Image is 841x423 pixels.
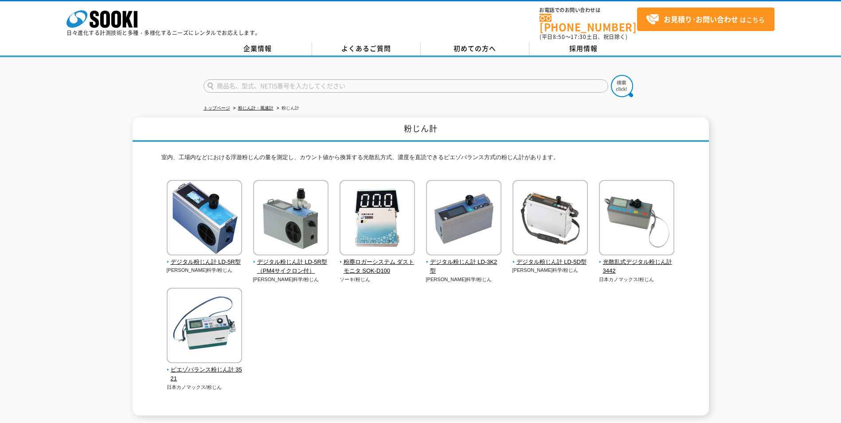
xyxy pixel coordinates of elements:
span: 光散乱式デジタル粉じん計 3442 [599,258,675,276]
a: 光散乱式デジタル粉じん計 3442 [599,249,675,276]
span: 8:50 [553,33,565,41]
p: [PERSON_NAME]科学/粉じん [167,266,243,274]
p: 室内、工場内などにおける浮遊粉じんの量を測定し、カウント値から換算する光散乱方式、濃度を直読できるピエゾバランス方式の粉じん計があります。 [161,153,680,167]
p: 日々進化する計測技術と多種・多様化するニーズにレンタルでお応えします。 [66,30,261,35]
span: はこちら [646,13,765,26]
span: 初めての方へ [454,43,496,53]
a: ピエゾバランス粉じん計 3521 [167,357,243,384]
li: 粉じん計 [275,104,299,113]
a: 企業情報 [203,42,312,55]
a: デジタル粉じん計 LD-3K2型 [426,249,502,276]
p: 日本カノマックス/粉じん [167,384,243,391]
img: デジタル粉じん計 LD-5R型（PM4サイクロン付） [253,180,329,258]
img: デジタル粉じん計 LD-3K2型 [426,180,501,258]
a: 粉塵ロガーシステム ダストモニタ SOK-D100 [340,249,415,276]
p: [PERSON_NAME]科学/粉じん [253,276,329,283]
a: [PHONE_NUMBER] [540,14,637,32]
span: (平日 ～ 土日、祝日除く) [540,33,627,41]
input: 商品名、型式、NETIS番号を入力してください [203,79,608,93]
a: トップページ [203,106,230,110]
a: デジタル粉じん計 LD-5R型 [167,249,243,267]
a: お見積り･お問い合わせはこちら [637,8,775,31]
span: デジタル粉じん計 LD-3K2型 [426,258,502,276]
a: デジタル粉じん計 LD-5R型（PM4サイクロン付） [253,249,329,276]
img: ピエゾバランス粉じん計 3521 [167,288,242,365]
h1: 粉じん計 [133,117,709,142]
p: [PERSON_NAME]科学/粉じん [426,276,502,283]
a: 初めての方へ [421,42,529,55]
span: デジタル粉じん計 LD-5R型（PM4サイクロン付） [253,258,329,276]
span: ピエゾバランス粉じん計 3521 [167,365,243,384]
strong: お見積り･お問い合わせ [664,14,738,24]
span: お電話でのお問い合わせは [540,8,637,13]
p: ソーキ/粉じん [340,276,415,283]
a: デジタル粉じん計 LD-5D型 [512,249,588,267]
p: 日本カノマックス/粉じん [599,276,675,283]
span: デジタル粉じん計 LD-5R型 [167,258,243,267]
img: btn_search.png [611,75,633,97]
img: デジタル粉じん計 LD-5D型 [512,180,588,258]
span: デジタル粉じん計 LD-5D型 [512,258,588,267]
p: [PERSON_NAME]科学/粉じん [512,266,588,274]
a: 粉じん計・風速計 [238,106,274,110]
img: 光散乱式デジタル粉じん計 3442 [599,180,674,258]
img: デジタル粉じん計 LD-5R型 [167,180,242,258]
a: よくあるご質問 [312,42,421,55]
span: 粉塵ロガーシステム ダストモニタ SOK-D100 [340,258,415,276]
img: 粉塵ロガーシステム ダストモニタ SOK-D100 [340,180,415,258]
span: 17:30 [571,33,587,41]
a: 採用情報 [529,42,638,55]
